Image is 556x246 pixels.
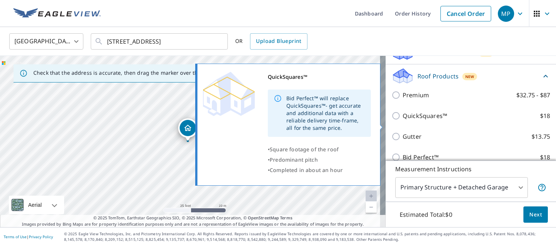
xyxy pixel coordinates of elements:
p: Check that the address is accurate, then drag the marker over the correct structure. [33,70,247,76]
p: Roof Products [417,72,459,81]
p: Estimated Total: $0 [394,206,458,223]
p: Premium [403,91,429,100]
div: Roof ProductsNew [392,67,550,85]
span: Predominant pitch [270,156,318,163]
button: Next [523,206,548,223]
p: Gutter [403,132,422,141]
a: Cancel Order [440,6,491,21]
div: Aerial [26,196,44,214]
a: Terms of Use [4,234,27,239]
span: New [465,74,474,80]
div: Aerial [9,196,64,214]
p: $18 [540,153,550,162]
div: Dropped pin, building 1, Residential property, 15341 Highland Pl Minnetonka, MN 55345 [178,118,197,141]
div: OR [235,33,307,50]
div: • [268,165,371,175]
p: $18 [540,111,550,120]
p: © 2025 Eagle View Technologies, Inc. and Pictometry International Corp. All Rights Reserved. Repo... [64,231,552,242]
img: EV Logo [13,8,101,19]
p: | [4,235,53,239]
p: $32.75 - $87 [516,91,550,100]
a: Current Level 20, Zoom In Disabled [366,191,377,202]
span: Square footage of the roof [270,146,339,153]
div: MP [498,6,514,22]
a: Upload Blueprint [250,33,307,50]
div: • [268,144,371,155]
span: Completed in about an hour [270,166,343,173]
div: Primary Structure + Detached Garage [395,177,528,198]
p: $13.75 [532,132,550,141]
div: Bid Perfect™ will replace QuickSquares™- get accurate and additional data with a reliable deliver... [286,92,365,135]
div: QuickSquares™ [268,72,371,82]
p: Bid Perfect™ [403,153,439,162]
a: Terms [280,215,292,220]
span: © 2025 TomTom, Earthstar Geographics SIO, © 2025 Microsoft Corporation, © [93,215,292,221]
a: Privacy Policy [29,234,53,239]
div: • [268,155,371,165]
div: [GEOGRAPHIC_DATA] [9,31,83,52]
span: Your report will include the primary structure and a detached garage if one exists. [537,183,546,192]
span: Next [529,210,542,219]
input: Search by address or latitude-longitude [107,31,213,52]
span: Upload Blueprint [256,37,301,46]
a: OpenStreetMap [248,215,279,220]
img: Premium [203,72,255,116]
a: Current Level 20, Zoom Out [366,202,377,213]
p: Measurement Instructions [395,165,546,173]
p: QuickSquares™ [403,111,447,120]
